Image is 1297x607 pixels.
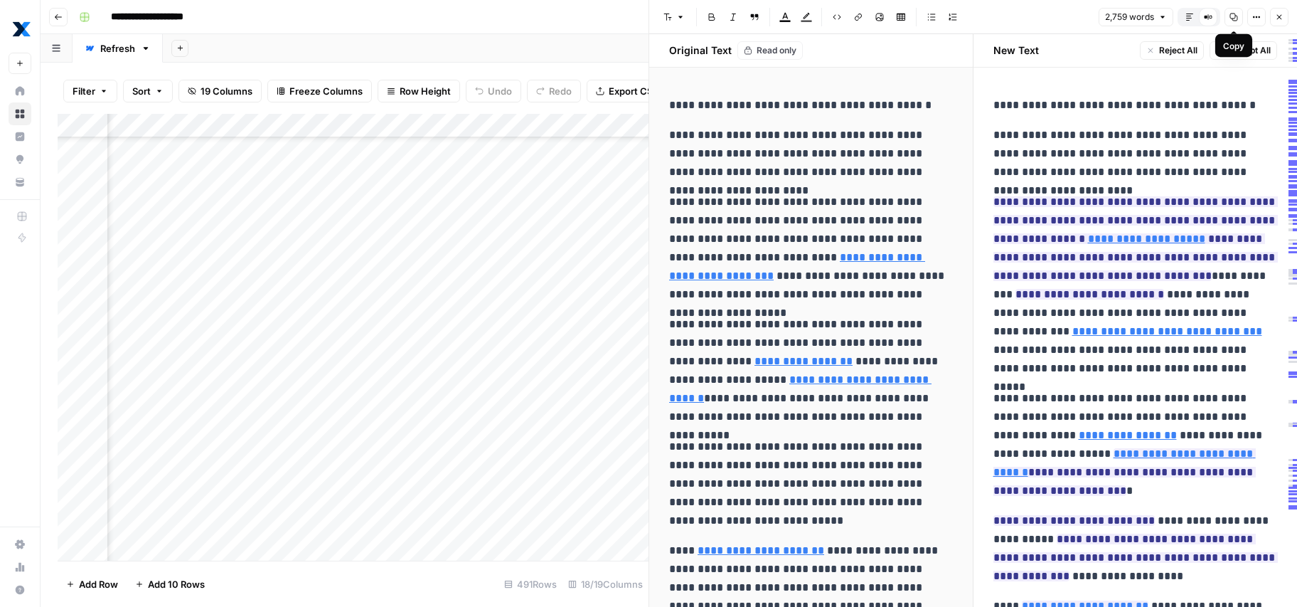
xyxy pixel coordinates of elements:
[9,102,31,125] a: Browse
[178,80,262,102] button: 19 Columns
[9,125,31,148] a: Insights
[9,16,34,42] img: MaintainX Logo
[1105,11,1154,23] span: 2,759 words
[289,84,363,98] span: Freeze Columns
[1223,39,1245,52] div: Copy
[1099,8,1173,26] button: 2,759 words
[562,573,648,596] div: 18/19 Columns
[58,573,127,596] button: Add Row
[609,84,659,98] span: Export CSV
[1140,41,1204,60] button: Reject All
[9,556,31,579] a: Usage
[267,80,372,102] button: Freeze Columns
[132,84,151,98] span: Sort
[9,579,31,601] button: Help + Support
[993,43,1039,58] h2: New Text
[466,80,521,102] button: Undo
[488,84,512,98] span: Undo
[378,80,460,102] button: Row Height
[661,43,732,58] h2: Original Text
[100,41,135,56] div: Refresh
[79,577,118,591] span: Add Row
[73,34,163,63] a: Refresh
[201,84,252,98] span: 19 Columns
[1210,41,1277,60] button: Accept All
[148,577,205,591] span: Add 10 Rows
[1159,44,1197,57] span: Reject All
[9,148,31,171] a: Opportunities
[9,171,31,194] a: Your Data
[757,44,796,57] span: Read only
[9,80,31,102] a: Home
[498,573,562,596] div: 491 Rows
[549,84,572,98] span: Redo
[527,80,581,102] button: Redo
[587,80,668,102] button: Export CSV
[123,80,173,102] button: Sort
[9,11,31,47] button: Workspace: MaintainX
[73,84,95,98] span: Filter
[9,533,31,556] a: Settings
[400,84,451,98] span: Row Height
[63,80,117,102] button: Filter
[127,573,213,596] button: Add 10 Rows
